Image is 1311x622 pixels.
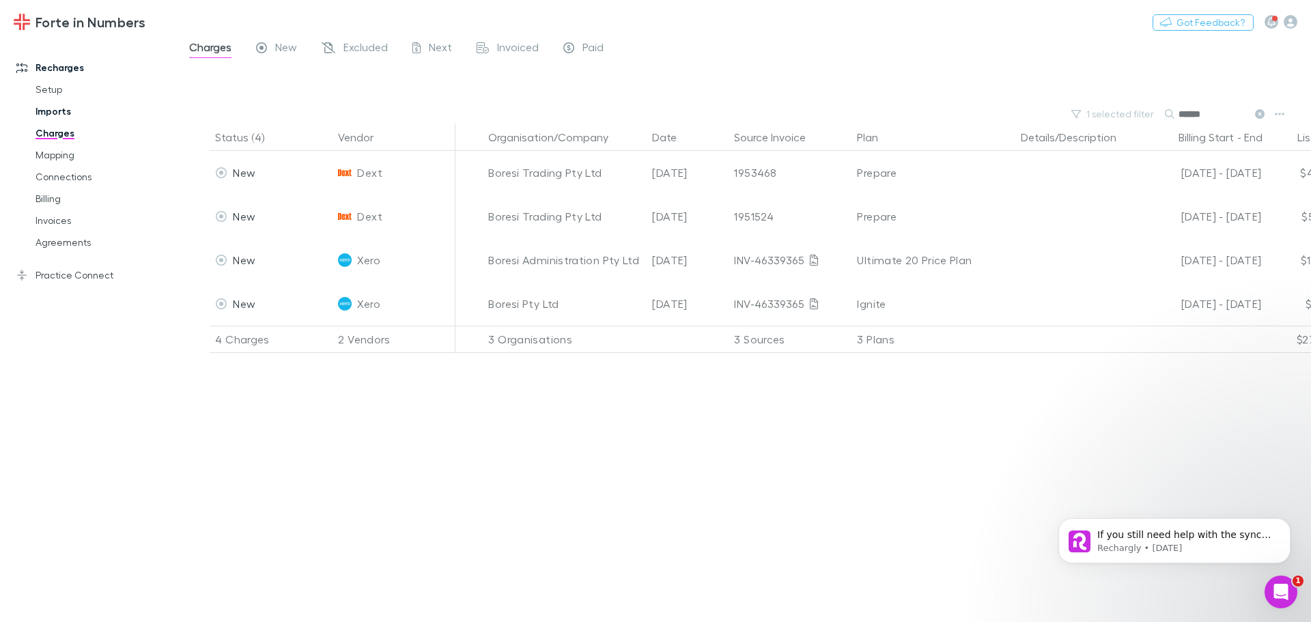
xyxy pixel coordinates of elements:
[647,282,729,326] div: [DATE]
[233,297,255,310] span: New
[5,5,154,38] a: Forte in Numbers
[22,144,184,166] a: Mapping
[22,210,184,231] a: Invoices
[1144,151,1261,195] div: [DATE] - [DATE]
[429,40,452,58] span: Next
[357,195,382,238] span: Dext
[483,326,647,353] div: 3 Organisations
[3,264,184,286] a: Practice Connect
[338,297,352,311] img: Xero's Logo
[22,188,184,210] a: Billing
[1244,124,1263,151] button: End
[338,210,352,223] img: Dext's Logo
[22,122,184,144] a: Charges
[215,124,281,151] button: Status (4)
[1144,195,1261,238] div: [DATE] - [DATE]
[488,195,641,238] div: Boresi Trading Pty Ltd
[22,100,184,122] a: Imports
[22,166,184,188] a: Connections
[857,195,1010,238] div: Prepare
[652,124,693,151] button: Date
[1038,490,1311,585] iframe: Intercom notifications message
[357,238,380,282] span: Xero
[1144,282,1261,326] div: [DATE] - [DATE]
[851,326,1015,353] div: 3 Plans
[275,40,297,58] span: New
[488,151,641,195] div: Boresi Trading Pty Ltd
[22,79,184,100] a: Setup
[857,238,1010,282] div: Ultimate 20 Price Plan
[1144,124,1276,151] div: -
[734,282,846,326] div: INV-46339365
[647,151,729,195] div: [DATE]
[497,40,539,58] span: Invoiced
[1144,238,1261,282] div: [DATE] - [DATE]
[1021,124,1133,151] button: Details/Description
[1265,576,1297,608] iframe: Intercom live chat
[1153,14,1254,31] button: Got Feedback?
[1179,124,1234,151] button: Billing Start
[233,166,255,179] span: New
[210,326,333,353] div: 4 Charges
[734,195,846,238] div: 1951524
[488,282,641,326] div: Boresi Pty Ltd
[734,124,822,151] button: Source Invoice
[1293,576,1303,586] span: 1
[857,151,1010,195] div: Prepare
[3,57,184,79] a: Recharges
[734,238,846,282] div: INV-46339365
[22,231,184,253] a: Agreements
[14,14,30,30] img: Forte in Numbers's Logo
[857,124,894,151] button: Plan
[357,151,382,195] span: Dext
[233,210,255,223] span: New
[857,282,1010,326] div: Ignite
[233,253,255,266] span: New
[734,151,846,195] div: 1953468
[338,124,390,151] button: Vendor
[333,326,455,353] div: 2 Vendors
[488,238,641,282] div: Boresi Administration Pty Ltd
[338,166,352,180] img: Dext's Logo
[338,253,352,267] img: Xero's Logo
[647,195,729,238] div: [DATE]
[647,238,729,282] div: [DATE]
[357,282,380,326] span: Xero
[36,14,145,30] h3: Forte in Numbers
[582,40,604,58] span: Paid
[488,124,625,151] button: Organisation/Company
[189,40,231,58] span: Charges
[1065,106,1162,122] button: 1 selected filter
[343,40,388,58] span: Excluded
[729,326,851,353] div: 3 Sources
